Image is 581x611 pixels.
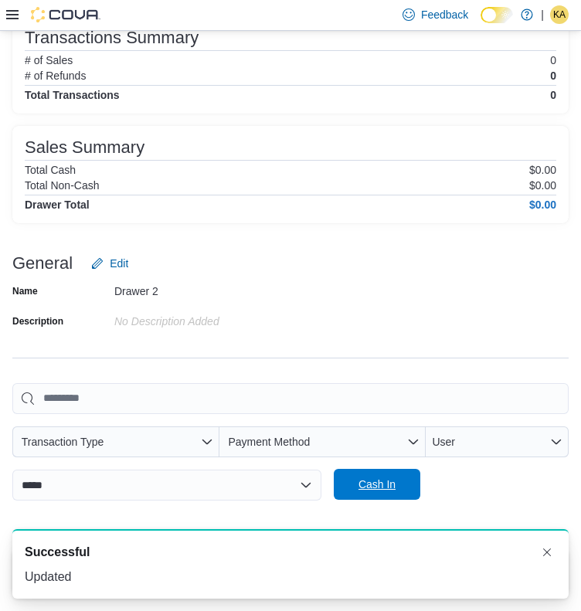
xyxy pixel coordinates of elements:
input: This is a search bar. As you type, the results lower in the page will automatically filter. [12,383,569,414]
button: Dismiss toast [538,543,556,562]
label: Description [12,315,63,328]
span: Cash In [358,477,396,492]
img: Cova [31,7,100,22]
span: Payment Method [228,436,310,448]
h3: Transactions Summary [25,29,199,47]
h6: # of Refunds [25,70,86,82]
div: K Atlee-Raymond [550,5,569,24]
h4: Drawer Total [25,199,90,211]
label: Name [12,285,38,297]
h4: $0.00 [529,199,556,211]
h3: General [12,254,73,273]
div: Drawer 2 [114,279,321,297]
input: Dark Mode [481,7,513,23]
span: Feedback [421,7,468,22]
p: 0 [550,54,556,66]
button: Edit [85,248,134,279]
h4: 0 [550,89,556,101]
h6: Total Cash [25,164,76,176]
span: Successful [25,543,90,562]
p: | [541,5,544,24]
p: $0.00 [529,164,556,176]
p: 0 [550,70,556,82]
h6: # of Sales [25,54,73,66]
p: $0.00 [529,179,556,192]
span: User [432,436,455,448]
div: Notification [25,543,556,562]
h4: Total Transactions [25,89,120,101]
span: Edit [110,256,128,271]
span: Dark Mode [481,23,481,24]
button: Transaction Type [12,426,219,457]
div: No Description added [114,309,321,328]
span: Transaction Type [22,436,104,448]
h3: Sales Summary [25,138,144,157]
button: User [426,426,569,457]
button: Payment Method [219,426,425,457]
div: Updated [25,568,556,586]
button: Cash In [334,469,420,500]
h6: Total Non-Cash [25,179,100,192]
span: KA [553,5,566,24]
